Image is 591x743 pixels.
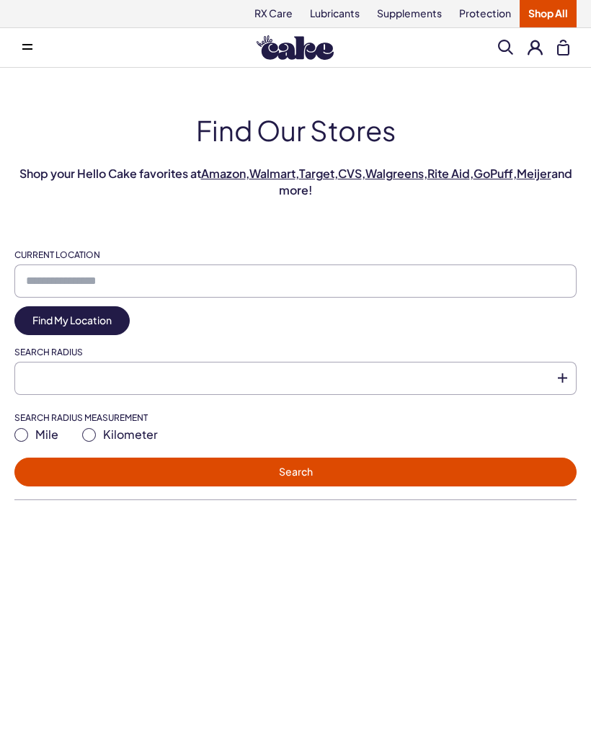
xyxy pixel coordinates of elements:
[14,458,577,486] button: Search
[338,166,362,181] a: CVS
[14,166,577,198] p: Shop your Hello Cake favorites at , , , , , , , and more!
[365,166,424,181] a: Walgreens
[14,306,130,335] a: Find My Location
[299,166,334,181] a: Target
[103,427,158,442] span: Kilometer
[35,427,58,442] span: Mile
[14,347,577,359] label: Search Radius
[427,166,470,181] a: Rite Aid
[201,166,246,181] a: Amazon
[14,111,577,149] h1: Find Our Stores
[249,166,295,181] a: Walmart
[257,35,334,60] img: Hello Cake
[474,166,513,181] a: GoPuff
[14,249,577,262] label: Current Location
[14,412,577,424] label: Search Radius Measurement
[517,166,551,181] a: Meijer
